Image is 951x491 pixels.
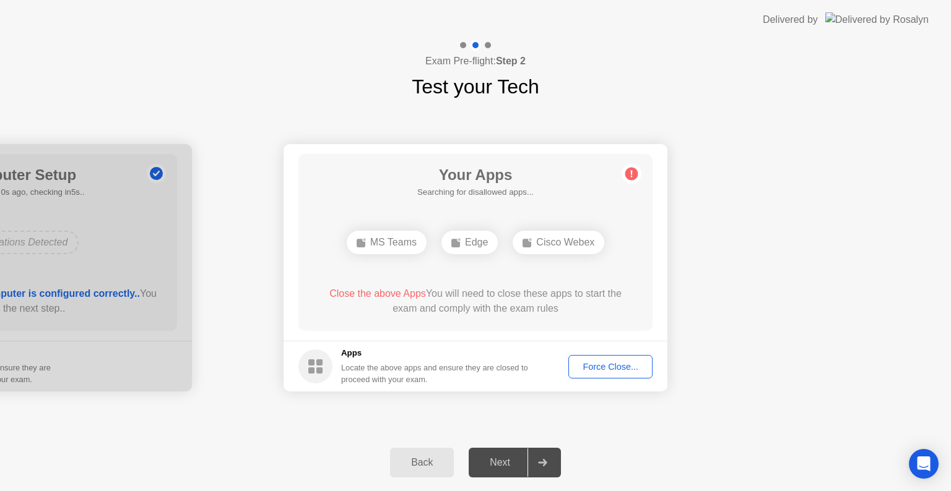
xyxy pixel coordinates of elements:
img: Delivered by Rosalyn [825,12,929,27]
b: Step 2 [496,56,526,66]
div: Locate the above apps and ensure they are closed to proceed with your exam. [341,362,529,385]
div: You will need to close these apps to start the exam and comply with the exam rules [316,286,635,316]
h1: Your Apps [417,164,534,186]
h5: Apps [341,347,529,359]
div: Cisco Webex [513,231,604,254]
div: Edge [441,231,498,254]
span: Close the above Apps [329,288,426,299]
button: Force Close... [568,355,653,378]
div: Back [394,457,450,468]
button: Next [469,448,561,477]
div: Open Intercom Messenger [909,449,939,479]
div: Force Close... [573,362,648,372]
h5: Searching for disallowed apps... [417,186,534,199]
div: Delivered by [763,12,818,27]
div: Next [472,457,528,468]
h1: Test your Tech [412,72,539,101]
h4: Exam Pre-flight: [425,54,526,69]
div: MS Teams [347,231,427,254]
button: Back [390,448,454,477]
